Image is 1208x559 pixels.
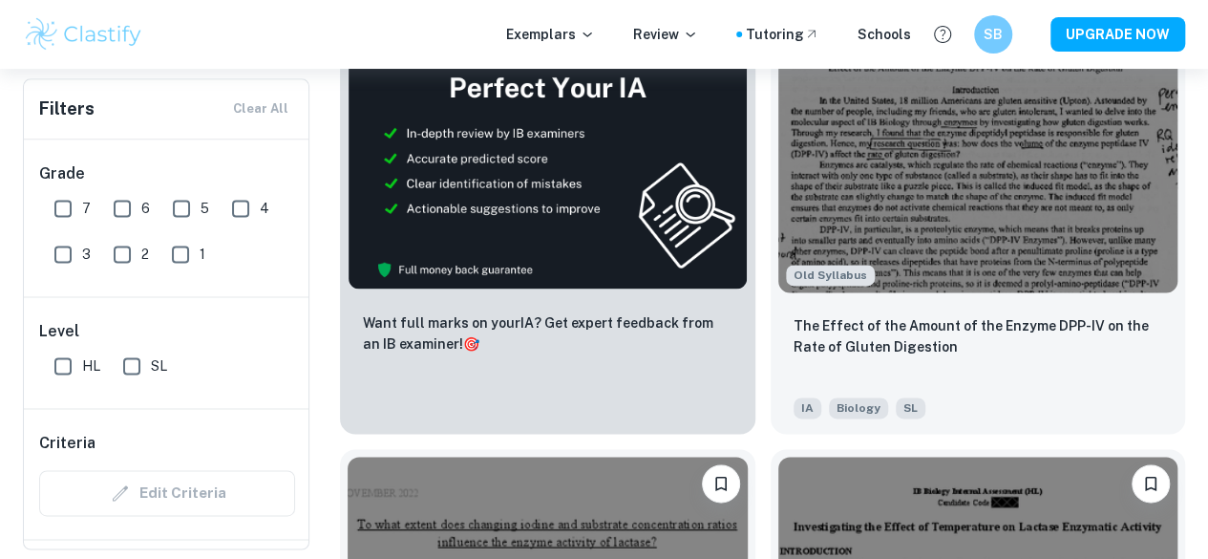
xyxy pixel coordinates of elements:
p: Exemplars [506,24,595,45]
h6: Level [39,320,295,343]
span: SL [896,398,925,419]
h6: Grade [39,162,295,185]
span: 7 [82,198,91,219]
div: Starting from the May 2025 session, the Biology IA requirements have changed. It's OK to refer to... [786,265,875,286]
span: 5 [201,198,209,219]
span: 3 [82,244,91,265]
span: 2 [141,244,149,265]
h6: Filters [39,96,95,122]
span: Old Syllabus [786,265,875,286]
h6: Criteria [39,432,95,455]
h6: SB [983,24,1005,45]
span: Biology [829,398,888,419]
div: Criteria filters are unavailable when searching by topic [39,470,295,516]
span: HL [82,355,100,376]
a: Schools [858,24,911,45]
span: IA [794,398,821,419]
span: 4 [260,198,269,219]
span: 🎯 [463,336,479,352]
button: Bookmark [702,464,740,503]
img: Clastify logo [23,15,144,54]
button: Help and Feedback [926,18,959,51]
button: UPGRADE NOW [1050,17,1185,52]
p: Review [633,24,698,45]
span: 6 [141,198,150,219]
button: SB [974,15,1012,54]
button: Bookmark [1132,464,1170,503]
p: The Effect of the Amount of the Enzyme DPP-IV on the Rate of Gluten Digestion [794,315,1163,357]
p: Want full marks on your IA ? Get expert feedback from an IB examiner! [363,312,732,355]
span: SL [151,355,167,376]
a: Tutoring [746,24,819,45]
span: 1 [200,244,205,265]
